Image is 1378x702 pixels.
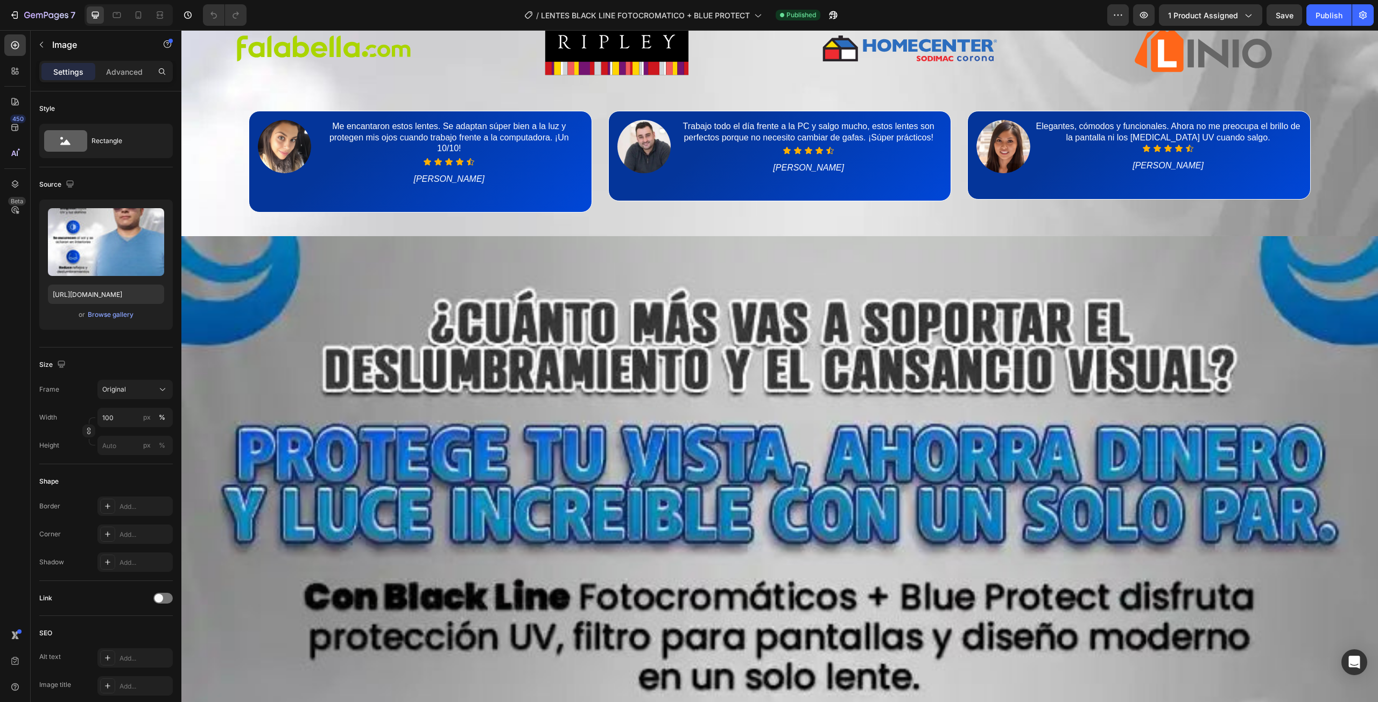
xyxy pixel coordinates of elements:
[4,4,80,26] button: 7
[203,4,247,26] div: Undo/Redo
[10,115,26,123] div: 450
[102,385,126,394] span: Original
[436,90,489,143] img: gempages_478300479340676316-e7c18bd5-1fd2-4f4e-856f-2dc5d0e7e975.webp
[39,652,61,662] div: Alt text
[39,680,71,690] div: Image title
[119,682,170,691] div: Add...
[135,91,400,124] p: Me encantaron estos lentes. Se adaptan súper bien a la luz y protegen mis ojos cuando trabajo fre...
[854,130,1120,141] p: [PERSON_NAME]
[39,557,64,567] div: Shadow
[1159,4,1262,26] button: 1 product assigned
[87,309,134,320] button: Browse gallery
[39,593,52,603] div: Link
[140,439,153,452] button: %
[119,530,170,540] div: Add...
[52,38,144,51] p: Image
[159,413,165,422] div: %
[39,628,52,638] div: SEO
[143,441,151,450] div: px
[786,10,816,20] span: Published
[8,197,26,205] div: Beta
[1316,10,1342,21] div: Publish
[795,90,848,143] img: gempages_581738959231517544-1aff5ee0-7444-4111-8f39-ddfe614f78af.webp
[97,436,173,455] input: px%
[495,132,760,144] p: [PERSON_NAME]
[1341,649,1367,675] div: Open Intercom Messenger
[854,91,1120,114] p: Elegantes, cómodos y funcionales. Ahora no me preocupa el brillo de la pantalla ni los [MEDICAL_D...
[39,501,60,511] div: Border
[76,90,130,143] img: gempages_581738959231517544-49c8db0e-e57f-46cb-a2f3-23345508427d.webp
[541,10,750,21] span: LENTES BLACK LINE FOTOCROMATICO + BLUE PROTECT
[39,104,55,114] div: Style
[1276,11,1293,20] span: Save
[39,413,57,422] label: Width
[48,285,164,304] input: https://example.com/image.jpg
[39,441,59,450] label: Height
[1267,4,1302,26] button: Save
[97,380,173,399] button: Original
[1168,10,1238,21] span: 1 product assigned
[135,144,400,155] p: [PERSON_NAME]
[79,308,85,321] span: or
[53,66,83,77] p: Settings
[156,439,168,452] button: px
[88,310,133,320] div: Browse gallery
[181,30,1378,702] iframe: Design area
[159,441,165,450] div: %
[140,411,153,424] button: %
[106,66,143,77] p: Advanced
[495,91,760,114] p: Trabajo todo el día frente a la PC y salgo mucho, estos lentes son perfectos porque no necesito c...
[119,558,170,568] div: Add...
[39,178,76,192] div: Source
[39,385,59,394] label: Frame
[92,129,157,153] div: Rectangle
[143,413,151,422] div: px
[536,10,539,21] span: /
[119,654,170,663] div: Add...
[39,358,68,372] div: Size
[48,208,164,276] img: preview-image
[39,529,61,539] div: Corner
[119,502,170,512] div: Add...
[97,408,173,427] input: px%
[1306,4,1352,26] button: Publish
[156,411,168,424] button: px
[39,477,59,486] div: Shape
[71,9,75,22] p: 7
